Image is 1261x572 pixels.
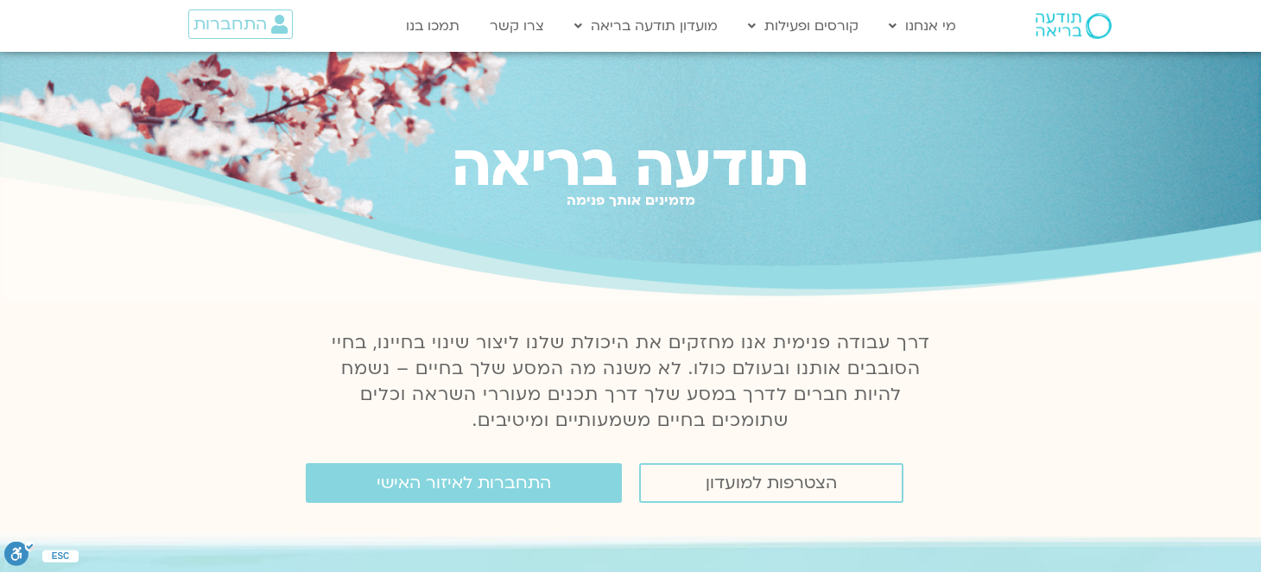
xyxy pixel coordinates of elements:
img: תודעה בריאה [1036,13,1112,39]
a: הצטרפות למועדון [639,463,903,503]
a: צרו קשר [481,10,553,42]
a: תמכו בנו [397,10,468,42]
span: התחברות לאיזור האישי [377,473,551,493]
p: דרך עבודה פנימית אנו מחזקים את היכולת שלנו ליצור שינוי בחיינו, בחיי הסובבים אותנו ובעולם כולו. לא... [321,330,940,434]
a: מועדון תודעה בריאה [566,10,726,42]
a: מי אנחנו [880,10,965,42]
a: התחברות לאיזור האישי [306,463,622,503]
a: קורסים ופעילות [739,10,867,42]
a: התחברות [188,10,293,39]
span: הצטרפות למועדון [706,473,837,493]
span: התחברות [193,15,267,34]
